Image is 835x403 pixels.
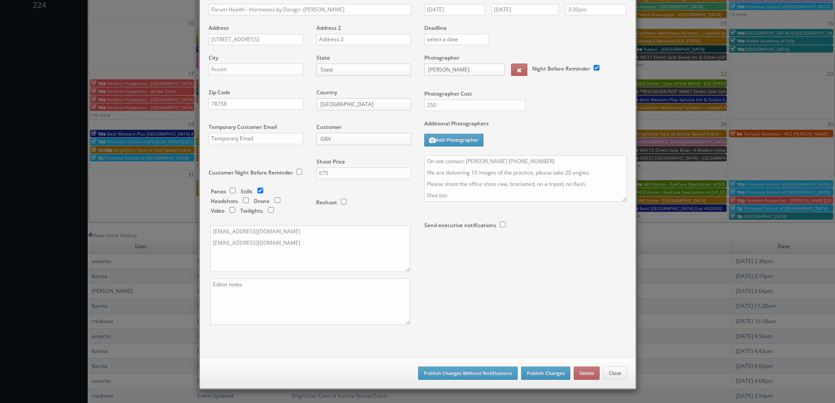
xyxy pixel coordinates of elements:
[424,134,483,146] button: Add Photographer
[320,99,399,110] span: [GEOGRAPHIC_DATA]
[418,24,633,32] label: Deadline
[428,64,493,75] span: [PERSON_NAME]
[316,34,411,45] input: Address 2
[209,64,303,75] input: City
[316,199,337,206] label: Reshoot
[209,123,277,131] label: Temporary Customer Email
[316,24,341,32] label: Address 2
[316,168,411,179] input: Shoot Price
[521,367,570,380] button: Publish Changes
[209,98,303,110] input: Zip Code
[209,34,303,45] input: Address
[316,89,337,96] label: Country
[211,188,226,195] label: Panos
[532,65,590,72] label: Night Before Reminder
[574,367,600,380] button: Delete
[209,24,229,32] label: Address
[316,54,330,61] label: State
[320,133,399,145] span: GBV
[491,4,559,15] input: Select a date
[424,64,505,76] a: [PERSON_NAME]
[424,4,485,15] input: Select a date
[211,207,224,214] label: Video
[424,100,526,111] input: Photographer Cost
[424,221,496,229] label: Send executive notifications
[603,367,627,380] button: Close
[316,133,411,145] a: GBV
[320,64,399,75] span: State
[424,120,627,132] label: Additional Photographers
[418,90,633,97] label: Photographer Cost
[209,4,411,15] input: Title
[240,207,263,214] label: Twilights
[209,89,230,96] label: Zip Code
[316,158,345,165] label: Shoot Price
[424,54,459,61] label: Photographer
[424,34,490,45] input: select a date
[209,169,293,176] label: Customer Night Before Reminder
[316,98,411,111] a: [GEOGRAPHIC_DATA]
[316,123,341,131] label: Customer
[209,54,218,61] label: City
[418,367,518,380] button: Publish Changes Without Notifications
[254,197,270,205] label: Drone
[241,188,252,195] label: Stills
[316,64,411,76] a: State
[211,197,238,205] label: Headshots
[209,133,303,144] input: Temporary Email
